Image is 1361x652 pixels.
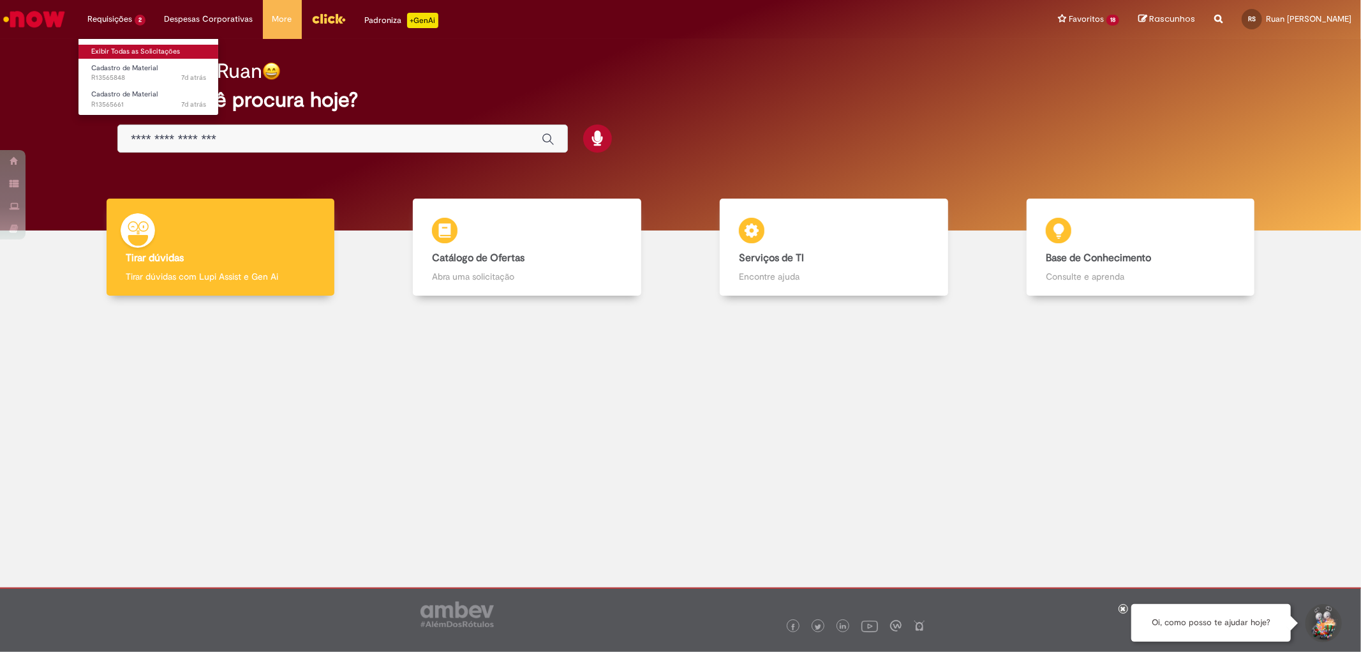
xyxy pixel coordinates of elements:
img: happy-face.png [262,62,281,80]
span: Despesas Corporativas [165,13,253,26]
img: logo_footer_ambev_rotulo_gray.png [420,602,494,627]
span: 2 [135,15,145,26]
b: Tirar dúvidas [126,252,184,264]
img: logo_footer_naosei.png [914,620,925,632]
a: Aberto R13565661 : Cadastro de Material [78,87,219,111]
span: R13565661 [91,100,206,110]
a: Aberto R13565848 : Cadastro de Material [78,61,219,85]
p: Abra uma solicitação [432,270,621,283]
span: Requisições [87,13,132,26]
span: 18 [1106,15,1119,26]
span: 7d atrás [181,73,206,82]
span: Ruan [PERSON_NAME] [1266,13,1351,24]
p: +GenAi [407,13,438,28]
a: Rascunhos [1138,13,1195,26]
a: Tirar dúvidas Tirar dúvidas com Lupi Assist e Gen Ai [67,199,374,296]
div: Oi, como posso te ajudar hoje? [1131,604,1291,642]
span: Cadastro de Material [91,89,158,99]
p: Consulte e aprenda [1046,270,1235,283]
span: More [272,13,292,26]
img: logo_footer_linkedin.png [840,623,846,631]
span: Rascunhos [1149,13,1195,25]
time: 25/09/2025 10:15:05 [181,100,206,109]
img: logo_footer_workplace.png [890,620,902,632]
h2: O que você procura hoje? [117,89,1243,111]
ul: Requisições [78,38,219,116]
p: Encontre ajuda [739,270,928,283]
img: logo_footer_facebook.png [790,624,796,630]
img: click_logo_yellow_360x200.png [311,9,346,28]
p: Tirar dúvidas com Lupi Assist e Gen Ai [126,270,315,283]
img: logo_footer_youtube.png [861,618,878,634]
span: R13565848 [91,73,206,83]
img: ServiceNow [1,6,67,32]
span: Cadastro de Material [91,63,158,73]
img: logo_footer_twitter.png [815,624,821,630]
a: Serviços de TI Encontre ajuda [681,199,988,296]
span: RS [1248,15,1256,23]
a: Catálogo de Ofertas Abra uma solicitação [374,199,681,296]
span: Favoritos [1069,13,1104,26]
button: Iniciar Conversa de Suporte [1304,604,1342,642]
a: Base de Conhecimento Consulte e aprenda [987,199,1294,296]
div: Padroniza [365,13,438,28]
a: Exibir Todas as Solicitações [78,45,219,59]
b: Base de Conhecimento [1046,252,1151,264]
b: Catálogo de Ofertas [432,252,524,264]
span: 7d atrás [181,100,206,109]
b: Serviços de TI [739,252,804,264]
time: 25/09/2025 10:46:26 [181,73,206,82]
